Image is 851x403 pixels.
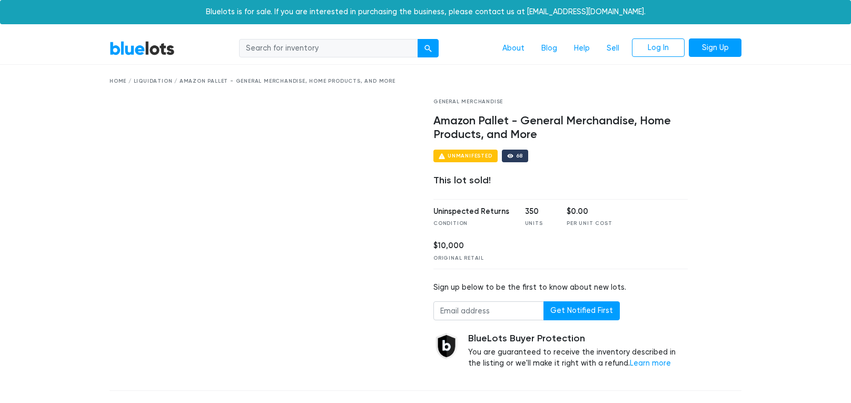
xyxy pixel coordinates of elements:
a: Help [566,38,598,58]
h4: Amazon Pallet - General Merchandise, Home Products, and More [433,114,688,142]
a: Log In [632,38,685,57]
div: Uninspected Returns [433,206,509,218]
a: BlueLots [110,41,175,56]
div: 68 [516,153,523,159]
h5: BlueLots Buyer Protection [468,333,688,345]
a: About [494,38,533,58]
a: Sign Up [689,38,741,57]
img: buyer_protection_shield-3b65640a83011c7d3ede35a8e5a80bfdfaa6a97447f0071c1475b91a4b0b3d01.png [433,333,460,359]
div: Original Retail [433,254,484,262]
div: Home / Liquidation / Amazon Pallet - General Merchandise, Home Products, and More [110,77,741,85]
button: Get Notified First [543,301,620,320]
div: General Merchandise [433,98,688,106]
div: 350 [525,206,551,218]
input: Email address [433,301,544,320]
div: This lot sold! [433,175,688,186]
div: Sign up below to be the first to know about new lots. [433,282,688,293]
div: Condition [433,220,509,228]
input: Search for inventory [239,39,418,58]
a: Learn more [630,359,671,368]
div: Units [525,220,551,228]
div: You are guaranteed to receive the inventory described in the listing or we'll make it right with ... [468,333,688,369]
a: Blog [533,38,566,58]
div: $0.00 [567,206,612,218]
div: Unmanifested [448,153,492,159]
div: Per Unit Cost [567,220,612,228]
div: $10,000 [433,240,484,252]
a: Sell [598,38,628,58]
